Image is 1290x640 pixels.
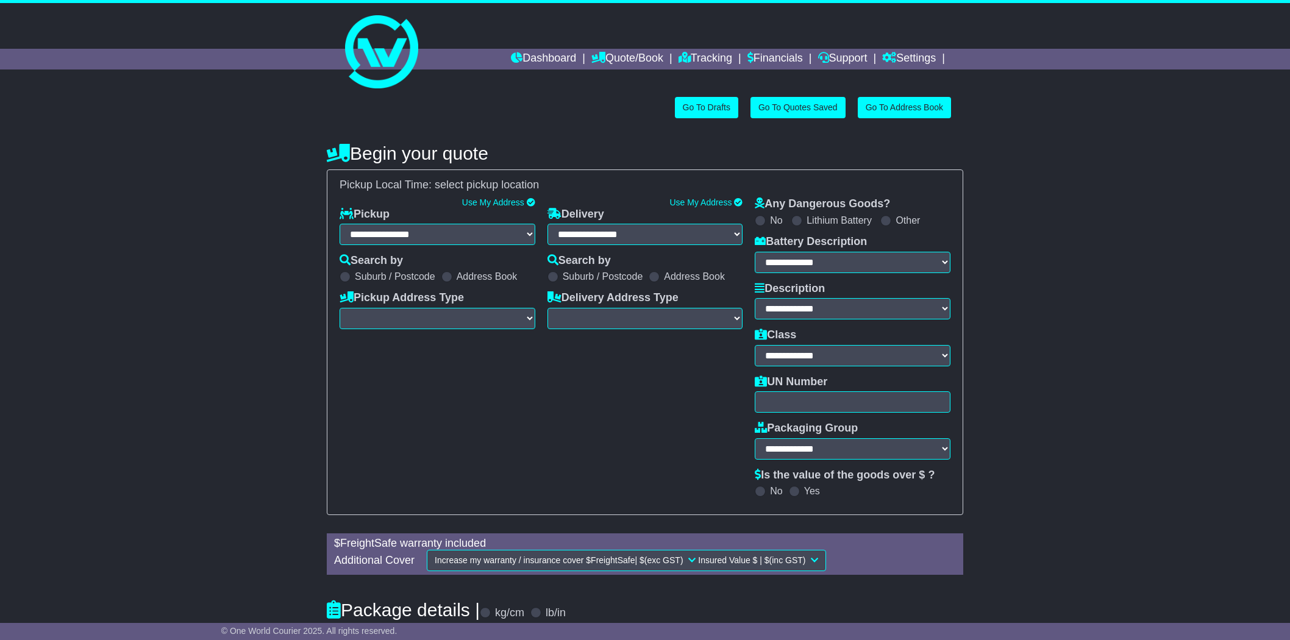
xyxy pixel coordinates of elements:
button: Increase my warranty / insurance cover $FreightSafe| $(exc GST) Insured Value $ | $(inc GST) [427,550,826,571]
label: Battery Description [755,235,867,249]
a: Settings [882,49,936,69]
span: Increase my warranty / insurance cover [435,555,583,565]
label: Packaging Group [755,422,858,435]
a: Support [818,49,868,69]
a: Use My Address [462,197,524,207]
label: Address Book [457,271,518,282]
a: Go To Address Book [858,97,951,118]
label: Any Dangerous Goods? [755,197,890,211]
label: Delivery [547,208,604,221]
a: Go To Quotes Saved [750,97,846,118]
span: © One World Courier 2025. All rights reserved. [221,626,397,636]
label: Class [755,329,796,342]
label: Address Book [664,271,725,282]
label: Lithium Battery [807,215,872,226]
label: No [770,215,782,226]
a: Tracking [679,49,732,69]
span: $ FreightSafe [586,555,685,565]
label: Pickup Address Type [340,291,464,305]
label: Other [896,215,920,226]
label: Yes [804,485,820,497]
a: Quote/Book [591,49,663,69]
a: Use My Address [669,197,732,207]
label: Search by [340,254,403,268]
h4: Begin your quote [327,143,963,163]
h4: Package details | [327,600,480,620]
label: Suburb / Postcode [563,271,643,282]
div: $ FreightSafe warranty included [328,537,962,550]
a: Go To Drafts [675,97,738,118]
div: Additional Cover [328,554,421,567]
label: Description [755,282,825,296]
label: Delivery Address Type [547,291,679,305]
span: | $ (inc GST) [760,555,805,565]
a: Dashboard [511,49,576,69]
label: Suburb / Postcode [355,271,435,282]
a: Financials [747,49,803,69]
label: lb/in [546,606,566,620]
span: select pickup location [435,179,539,191]
label: No [770,485,782,497]
label: UN Number [755,375,827,389]
label: Search by [547,254,611,268]
div: Pickup Local Time: [333,179,957,192]
span: | $ (exc GST) [635,555,683,565]
label: Is the value of the goods over $ ? [755,469,935,482]
label: kg/cm [495,606,524,620]
span: Insured Value $ [698,555,818,565]
label: Pickup [340,208,390,221]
